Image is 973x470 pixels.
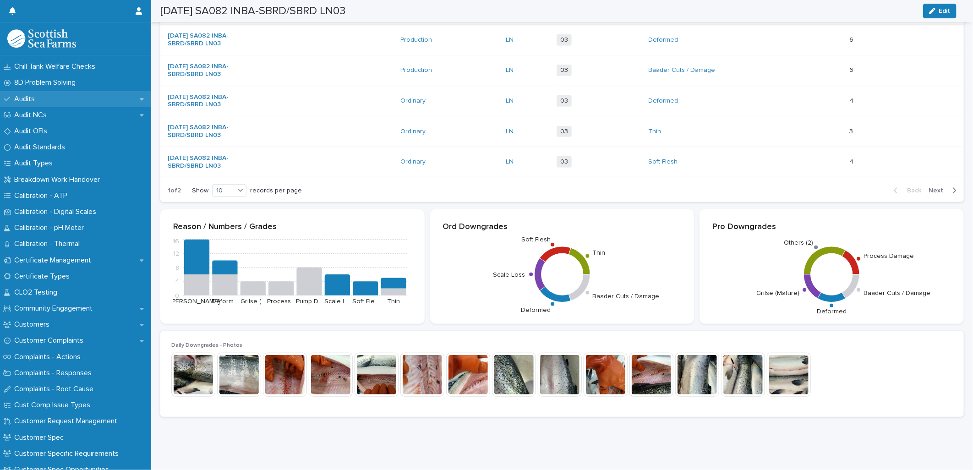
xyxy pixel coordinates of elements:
a: LN [506,128,514,136]
span: Edit [939,8,951,14]
p: Customers [11,320,57,329]
p: Calibration - pH Meter [11,224,91,232]
p: Chill Tank Welfare Checks [11,62,103,71]
a: Thin [649,128,661,136]
button: Back [886,186,925,195]
p: Calibration - Digital Scales [11,208,104,216]
p: Complaints - Root Cause [11,385,101,393]
img: mMrefqRFQpe26GRNOUkG [7,29,76,48]
p: records per page [250,187,302,195]
span: 03 [557,34,572,46]
span: 03 [557,95,572,107]
p: 1 of 2 [160,180,188,202]
a: [DATE] SA082 INBA-SBRD/SBRD LN03 [168,93,244,109]
a: LN [506,36,514,44]
text: Process Damage [864,253,914,260]
text: Baader Cuts / Damage [864,290,931,297]
a: [DATE] SA082 INBA-SBRD/SBRD LN03 [168,32,244,48]
p: Audit Types [11,159,60,168]
text: Others (2) [784,240,813,246]
a: LN [506,66,514,74]
text: Deformed [521,307,551,313]
text: Grilse (Mature) [757,290,800,297]
p: 3 [849,126,855,136]
a: Deformed [649,97,678,105]
a: Ordinary [400,128,426,136]
a: [DATE] SA082 INBA-SBRD/SBRD LN03 [168,124,244,139]
tspan: 0 [175,293,179,299]
span: Daily Downgrades - Photos [171,343,242,348]
p: 6 [849,65,855,74]
a: LN [506,97,514,105]
text: Thin [592,250,605,257]
text: Scale Loss [493,272,525,278]
text: Thin [387,298,400,305]
p: Pro Downgrades [712,222,951,232]
text: Pump D… [296,298,323,305]
p: 4 [849,156,855,166]
a: Soft Flesh [649,158,678,166]
span: Next [929,187,949,194]
p: Audit OFIs [11,127,55,136]
a: Production [400,36,432,44]
p: Certificate Types [11,272,77,281]
p: Calibration - Thermal [11,240,87,248]
button: Next [925,186,964,195]
a: Production [400,66,432,74]
span: 03 [557,65,572,76]
tspan: 12 [173,251,179,257]
tr: [DATE] SA082 INBA-SBRD/SBRD LN03 Ordinary LN 03Thin 33 [160,116,964,147]
text: Deform… [212,298,238,305]
p: 8D Problem Solving [11,78,83,87]
text: Baader Cuts / Damage [592,294,659,300]
p: Certificate Management [11,256,98,265]
text: Scale L… [325,298,350,305]
p: Customer Request Management [11,417,125,426]
p: Audits [11,95,42,104]
button: Edit [923,4,957,18]
p: Cust Comp Issue Types [11,401,98,410]
text: Soft Flesh [521,236,551,243]
p: Breakdown Work Handover [11,175,107,184]
tspan: 4 [175,279,179,285]
a: Baader Cuts / Damage [649,66,716,74]
p: 6 [849,34,855,44]
text: Grilse (… [241,298,265,305]
tr: [DATE] SA082 INBA-SBRD/SBRD LN03 Production LN 03Baader Cuts / Damage 66 [160,55,964,86]
p: Customer Spec [11,433,71,442]
text: [PERSON_NAME]… [170,298,224,305]
a: Ordinary [400,97,426,105]
a: [DATE] SA082 INBA-SBRD/SBRD LN03 [168,63,244,78]
tspan: 8 [175,265,179,271]
a: [DATE] SA082 INBA-SBRD/SBRD LN03 [168,154,244,170]
p: Customer Complaints [11,336,91,345]
tr: [DATE] SA082 INBA-SBRD/SBRD LN03 Production LN 03Deformed 66 [160,25,964,55]
p: Calibration - ATP [11,191,75,200]
span: 03 [557,126,572,137]
p: 4 [849,95,855,105]
text: Process… [267,298,295,305]
p: Community Engagement [11,304,100,313]
tr: [DATE] SA082 INBA-SBRD/SBRD LN03 Ordinary LN 03Deformed 44 [160,86,964,116]
h2: [DATE] SA082 INBA-SBRD/SBRD LN03 [160,5,345,18]
div: 10 [213,186,235,196]
p: Complaints - Responses [11,369,99,377]
span: 03 [557,156,572,168]
text: Deformed [817,309,847,315]
p: Ord Downgrades [443,222,682,232]
p: Reason / Numbers / Grades [173,222,412,232]
p: Show [192,187,208,195]
p: Audit Standards [11,143,72,152]
a: Deformed [649,36,678,44]
p: CLO2 Testing [11,288,65,297]
p: Customer Specific Requirements [11,449,126,458]
tspan: 16 [173,238,179,245]
a: Ordinary [400,158,426,166]
p: Complaints - Actions [11,353,88,361]
text: Soft Fle… [352,298,379,305]
tr: [DATE] SA082 INBA-SBRD/SBRD LN03 Ordinary LN 03Soft Flesh 44 [160,147,964,177]
span: Back [902,187,921,194]
a: LN [506,158,514,166]
p: Audit NCs [11,111,54,120]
